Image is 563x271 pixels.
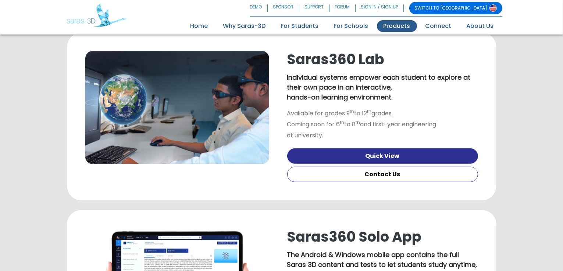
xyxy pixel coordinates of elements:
[217,20,272,32] a: Why Saras-3D
[350,108,354,115] sup: th
[274,20,325,32] a: For Students
[340,119,345,126] sup: th
[85,51,269,164] img: Saras360 Lab
[287,148,478,164] a: Quick View
[250,2,268,14] a: DEMO
[299,2,329,14] a: SUPPORT
[287,167,478,182] button: Contact Us
[327,20,375,32] a: For Schools
[67,4,127,27] img: Saras 3D
[489,4,497,12] img: Switch to USA
[377,20,417,32] a: Products
[268,2,299,14] a: SPONSOR
[329,2,356,14] a: FORUM
[409,2,502,14] a: SWITCH TO [GEOGRAPHIC_DATA]
[356,2,404,14] a: SIGN IN / SIGN UP
[460,20,500,32] a: About Us
[367,108,372,115] sup: th
[184,20,215,32] a: Home
[287,108,478,141] p: Available for grades 9 to 12 grades. Coming soon for 6 to 8 and first-year engineering at univers...
[356,119,360,126] sup: th
[419,20,458,32] a: Connect
[287,227,422,246] a: Saras360 Solo App
[287,50,385,69] a: Saras360 Lab
[287,73,471,102] b: Individual systems empower each student to explore at their own pace in an interactive, hands-on ...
